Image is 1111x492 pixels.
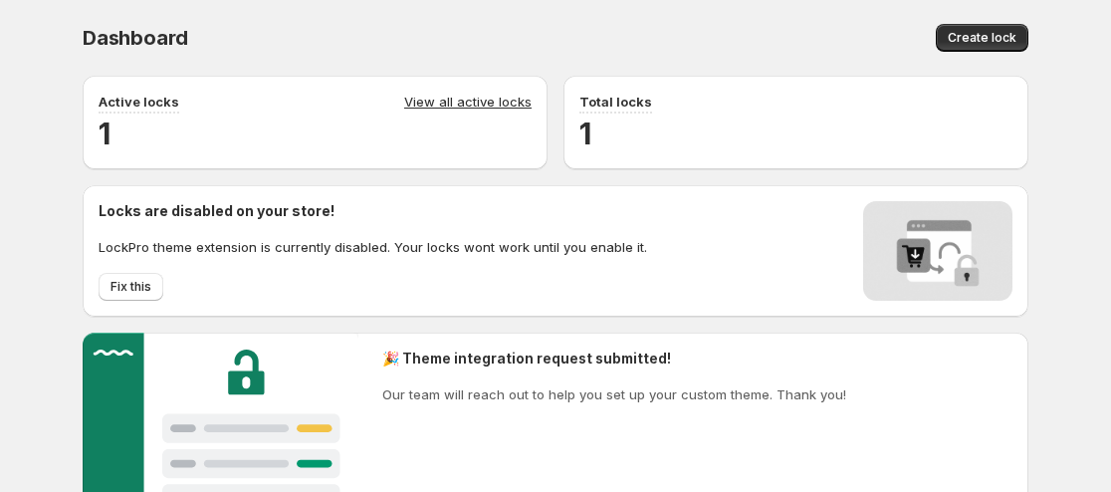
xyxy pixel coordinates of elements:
[579,114,1012,153] h2: 1
[111,279,151,295] span: Fix this
[99,92,179,112] p: Active locks
[99,273,163,301] button: Fix this
[936,24,1028,52] button: Create lock
[83,26,188,50] span: Dashboard
[863,201,1012,301] img: Locks disabled
[579,92,652,112] p: Total locks
[99,201,647,221] h2: Locks are disabled on your store!
[382,349,846,369] h2: 🎉 Theme integration request submitted!
[404,92,532,114] a: View all active locks
[382,384,846,404] p: Our team will reach out to help you set up your custom theme. Thank you!
[99,237,647,257] p: LockPro theme extension is currently disabled. Your locks wont work until you enable it.
[948,30,1016,46] span: Create lock
[99,114,532,153] h2: 1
